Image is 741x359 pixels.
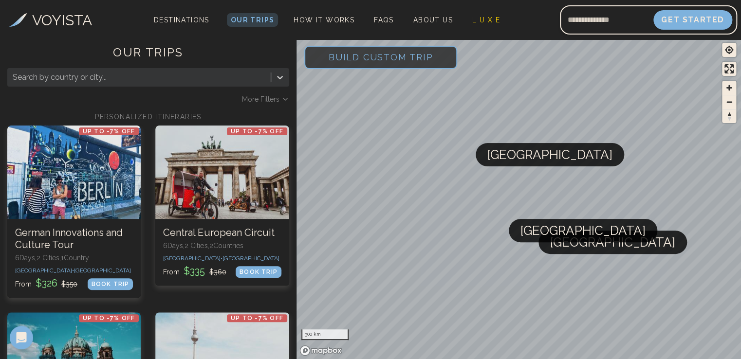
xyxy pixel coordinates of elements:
[299,345,342,356] a: Mapbox homepage
[150,12,213,41] span: Destinations
[550,231,675,254] span: [GEOGRAPHIC_DATA]
[722,62,736,76] button: Enter fullscreen
[413,16,453,24] span: About Us
[163,241,281,251] p: 6 Days, 2 Cities, 2 Countr ies
[163,227,281,239] h3: Central European Circuit
[296,38,741,359] canvas: Map
[32,9,92,31] h3: VOYISTA
[468,13,504,27] a: L U X E
[209,268,226,276] span: $ 360
[15,253,133,263] p: 6 Days, 2 Cities, 1 Countr y
[15,267,74,274] span: [GEOGRAPHIC_DATA] •
[15,227,133,251] h3: German Innovations and Culture Tour
[9,9,92,31] a: VOYISTA
[182,265,207,277] span: $ 335
[10,326,33,349] div: Open Intercom Messenger
[722,43,736,57] button: Find my location
[301,329,349,340] div: 300 km
[236,266,281,278] div: BOOK TRIP
[34,277,59,289] span: $ 326
[163,264,226,278] p: From
[163,255,222,262] span: [GEOGRAPHIC_DATA] •
[374,16,394,24] span: FAQs
[7,45,289,68] h1: OUR TRIPS
[227,314,287,322] p: Up to -7% OFF
[79,314,139,322] p: Up to -7% OFF
[227,127,287,135] p: Up to -7% OFF
[290,13,358,27] a: How It Works
[74,267,131,274] span: [GEOGRAPHIC_DATA]
[7,126,141,298] a: German Innovations and Culture TourUp to -7% OFFGerman Innovations and Culture Tour6Days,2 Cities...
[227,13,278,27] a: Our Trips
[155,126,289,286] a: Central European CircuitUp to -7% OFFCentral European Circuit6Days,2 Cities,2Countries[GEOGRAPHIC...
[304,46,458,69] button: Build Custom Trip
[88,278,133,290] div: BOOK TRIP
[61,280,77,288] span: $ 350
[409,13,457,27] a: About Us
[560,8,653,32] input: Email address
[370,13,398,27] a: FAQs
[9,13,27,27] img: Voyista Logo
[242,94,279,104] span: More Filters
[294,16,354,24] span: How It Works
[722,109,736,123] button: Reset bearing to north
[487,143,612,166] span: [GEOGRAPHIC_DATA]
[79,127,139,135] p: Up to -7% OFF
[7,112,289,122] h2: PERSONALIZED ITINERARIES
[222,255,279,262] span: [GEOGRAPHIC_DATA]
[520,219,646,242] span: [GEOGRAPHIC_DATA]
[472,16,500,24] span: L U X E
[15,276,77,290] p: From
[722,95,736,109] button: Zoom out
[313,36,449,78] span: Build Custom Trip
[653,10,732,30] button: Get Started
[231,16,275,24] span: Our Trips
[722,81,736,95] button: Zoom in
